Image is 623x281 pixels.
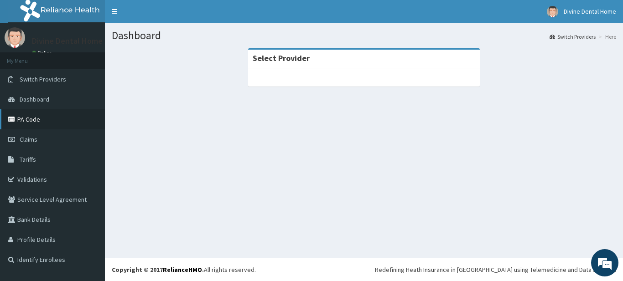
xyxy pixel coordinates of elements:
p: Divine Dental Home [32,37,103,45]
img: d_794563401_company_1708531726252_794563401 [17,46,37,68]
footer: All rights reserved. [105,258,623,281]
img: User Image [547,6,558,17]
span: We're online! [53,83,126,175]
span: Divine Dental Home [564,7,616,15]
li: Here [597,33,616,41]
textarea: Type your message and hit 'Enter' [5,185,174,217]
span: Switch Providers [20,75,66,83]
strong: Select Provider [253,53,310,63]
span: Claims [20,135,37,143]
strong: Copyright © 2017 . [112,266,204,274]
a: Online [32,50,54,56]
span: Tariffs [20,155,36,163]
h1: Dashboard [112,30,616,41]
div: Minimize live chat window [150,5,171,26]
div: Redefining Heath Insurance in [GEOGRAPHIC_DATA] using Telemedicine and Data Science! [375,265,616,274]
img: User Image [5,27,25,48]
span: Dashboard [20,95,49,103]
a: Switch Providers [550,33,596,41]
div: Chat with us now [47,51,153,63]
a: RelianceHMO [163,266,202,274]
